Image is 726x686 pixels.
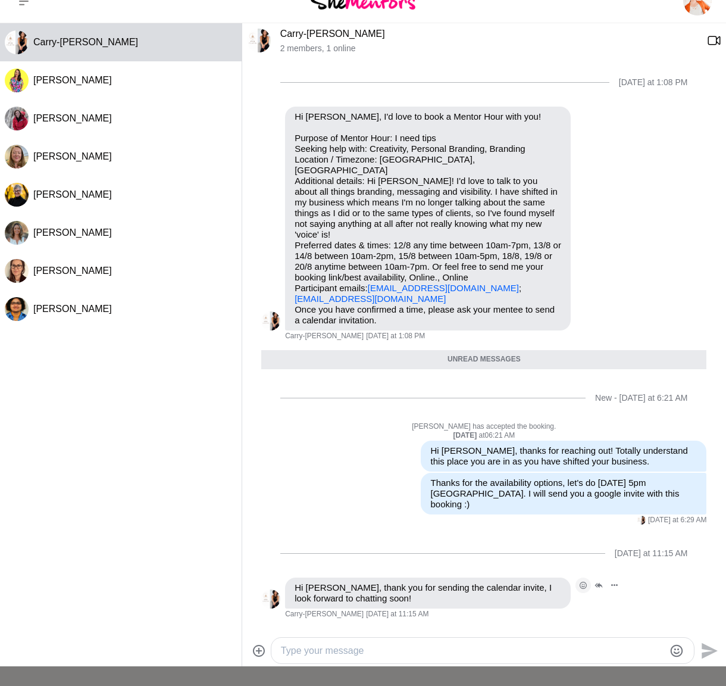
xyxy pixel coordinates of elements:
[453,431,478,439] strong: [DATE]
[5,259,29,283] img: R
[33,151,112,161] span: [PERSON_NAME]
[5,221,29,245] div: Alicia Visser
[5,259,29,283] div: Rosie
[5,145,29,169] div: Tammy McCann
[368,283,519,293] a: [EMAIL_ADDRESS][DOMAIN_NAME]
[637,516,646,525] img: C
[430,478,697,510] p: Thanks for the availability options, let's do [DATE] 5pm [GEOGRAPHIC_DATA]. I will send you a goo...
[366,332,425,341] time: 2025-08-07T03:08:34.745Z
[5,107,29,130] img: C
[33,113,112,123] span: [PERSON_NAME]
[295,582,561,604] p: Hi [PERSON_NAME], thank you for sending the calendar invite, I look forward to chatting soon!
[575,578,591,593] button: Open Reaction Selector
[285,332,364,341] span: Carry-[PERSON_NAME]
[285,610,364,619] span: Carry-[PERSON_NAME]
[5,297,29,321] div: Shri Vidhya Aiyer
[295,133,561,304] p: Purpose of Mentor Hour: I need tips Seeking help with: Creativity, Personal Branding, Branding Lo...
[591,578,606,593] button: Open Thread
[5,145,29,169] img: T
[33,37,138,47] span: Carry-[PERSON_NAME]
[606,578,622,593] button: Open Message Actions Menu
[5,30,29,54] img: C
[5,68,29,92] div: Roslyn Thompson
[5,107,29,130] div: Cassie King
[261,422,706,432] p: [PERSON_NAME] has accepted the booking.
[247,29,271,52] div: Carry-Louise Hansell
[5,30,29,54] div: Carry-Louise Hansell
[280,43,697,54] p: 2 members , 1 online
[694,637,721,664] button: Send
[33,266,112,276] span: [PERSON_NAME]
[281,644,665,658] textarea: Type your message
[295,294,446,304] a: [EMAIL_ADDRESS][DOMAIN_NAME]
[261,431,706,441] div: at 06:21 AM
[619,77,688,88] div: [DATE] at 1:08 PM
[33,75,112,85] span: [PERSON_NAME]
[33,304,112,314] span: [PERSON_NAME]
[33,227,112,238] span: [PERSON_NAME]
[261,590,280,609] img: C
[637,516,646,525] div: Carry-Louise Hansell
[280,29,385,39] a: Carry-[PERSON_NAME]
[366,610,428,619] time: 2025-08-10T01:15:49.725Z
[247,29,271,52] img: C
[261,311,280,330] div: Carry-Louise Hansell
[595,393,687,403] div: New - [DATE] at 6:21 AM
[295,111,561,122] p: Hi [PERSON_NAME], I'd love to book a Mentor Hour with you!
[33,189,112,199] span: [PERSON_NAME]
[5,221,29,245] img: A
[261,590,280,609] div: Carry-Louise Hansell
[295,304,561,326] p: Once you have confirmed a time, please ask your mentee to send a calendar invitation.
[648,516,706,525] time: 2025-08-07T20:29:38.484Z
[5,68,29,92] img: R
[5,183,29,207] img: T
[669,644,684,658] button: Emoji picker
[261,311,280,330] img: C
[5,183,29,207] div: Tam Jones
[5,297,29,321] img: S
[430,445,697,467] p: Hi [PERSON_NAME], thanks for reaching out! Totally understand this place you are in as you have s...
[261,350,706,369] div: Unread messages
[615,548,688,559] div: [DATE] at 11:15 AM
